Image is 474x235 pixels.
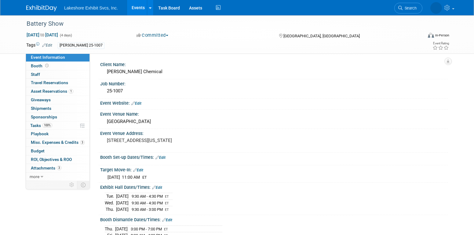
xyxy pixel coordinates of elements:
[165,195,169,199] span: ET
[100,110,448,117] div: Event Venue Name:
[134,32,171,39] button: Committed
[26,53,89,62] a: Event Information
[26,164,89,172] a: Attachments3
[31,89,73,94] span: Asset Reservations
[80,140,85,145] span: 3
[107,138,238,143] pre: [STREET_ADDRESS][US_STATE]
[31,63,50,68] span: Booth
[131,227,162,231] span: 3:00 PM - 7:00 PM
[394,3,422,13] a: Search
[100,215,448,223] div: Booth Dismantle Dates/Times:
[105,200,116,206] td: Wed.
[42,123,52,128] span: 100%
[59,33,72,37] span: (4 days)
[30,123,52,128] span: Tasks
[116,206,129,213] td: [DATE]
[26,155,89,164] a: ROI, Objectives & ROO
[283,34,360,38] span: [GEOGRAPHIC_DATA], [GEOGRAPHIC_DATA]
[116,193,129,200] td: [DATE]
[165,208,169,212] span: ET
[26,70,89,79] a: Staff
[152,185,162,190] a: Edit
[165,201,169,205] span: ET
[108,175,140,180] span: [DATE] 11:00 AM
[64,6,118,10] span: Lakeshore Exhibit Svcs, Inc.
[155,155,166,160] a: Edit
[26,104,89,113] a: Shipments
[100,79,448,87] div: Job Number:
[132,194,163,199] span: 9:30 AM - 4:30 PM
[100,183,448,191] div: Exhibit Hall Dates/Times:
[386,32,449,41] div: Event Format
[42,43,52,47] a: Edit
[31,55,65,60] span: Event Information
[69,89,73,94] span: 1
[100,165,448,173] div: Target Move-In:
[100,60,448,68] div: Client Name:
[31,114,57,119] span: Sponsorships
[77,181,90,189] td: Toggle Event Tabs
[132,201,163,205] span: 9:30 AM - 4:30 PM
[100,129,448,136] div: Event Venue Address:
[31,157,72,162] span: ROI, Objectives & ROO
[30,174,39,179] span: more
[133,168,143,172] a: Edit
[26,62,89,70] a: Booth
[26,96,89,104] a: Giveaways
[115,226,128,232] td: [DATE]
[26,113,89,121] a: Sponsorships
[26,79,89,87] a: Travel Reservations
[26,42,52,49] td: Tags
[142,175,147,180] span: ET
[105,226,115,232] td: Thu.
[116,200,129,206] td: [DATE]
[105,193,116,200] td: Tue.
[26,5,57,11] img: ExhibitDay
[105,67,443,76] div: [PERSON_NAME] Chemical
[26,147,89,155] a: Budget
[100,99,448,106] div: Event Website:
[31,131,49,136] span: Playbook
[105,206,116,213] td: Thu.
[430,2,442,14] img: MICHELLE MOYA
[432,42,449,45] div: Event Rating
[131,101,141,106] a: Edit
[26,121,89,130] a: Tasks100%
[31,106,51,111] span: Shipments
[31,97,51,102] span: Giveaways
[403,6,417,10] span: Search
[428,33,434,38] img: Format-Inperson.png
[162,218,172,222] a: Edit
[31,80,68,85] span: Travel Reservations
[31,148,45,153] span: Budget
[58,42,104,49] div: [PERSON_NAME] 25-1007
[44,63,50,68] span: Booth not reserved yet
[26,87,89,95] a: Asset Reservations1
[105,86,443,96] div: 25-1007
[435,33,449,38] div: In-Person
[26,138,89,147] a: Misc. Expenses & Credits3
[39,32,45,37] span: to
[57,166,61,170] span: 3
[31,140,85,145] span: Misc. Expenses & Credits
[164,227,168,231] span: ET
[26,32,58,38] span: [DATE] [DATE]
[67,181,77,189] td: Personalize Event Tab Strip
[26,173,89,181] a: more
[100,153,448,161] div: Booth Set-up Dates/Times:
[26,130,89,138] a: Playbook
[31,166,61,170] span: Attachments
[31,72,40,77] span: Staff
[24,18,413,29] div: Battery Show
[105,117,443,126] div: [GEOGRAPHIC_DATA]
[132,207,163,212] span: 9:30 AM - 3:00 PM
